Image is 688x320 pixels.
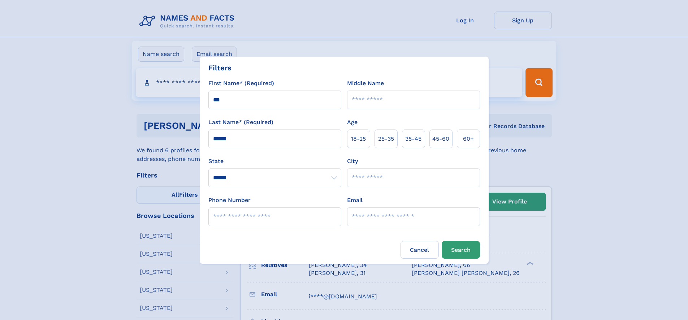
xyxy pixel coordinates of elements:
span: 18‑25 [351,135,366,143]
label: Middle Name [347,79,384,88]
label: City [347,157,358,166]
span: 25‑35 [378,135,394,143]
label: Email [347,196,363,205]
div: Filters [208,62,232,73]
span: 35‑45 [405,135,421,143]
label: State [208,157,341,166]
label: First Name* (Required) [208,79,274,88]
label: Last Name* (Required) [208,118,273,127]
label: Cancel [401,241,439,259]
span: 45‑60 [432,135,449,143]
button: Search [442,241,480,259]
span: 60+ [463,135,474,143]
label: Age [347,118,358,127]
label: Phone Number [208,196,251,205]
